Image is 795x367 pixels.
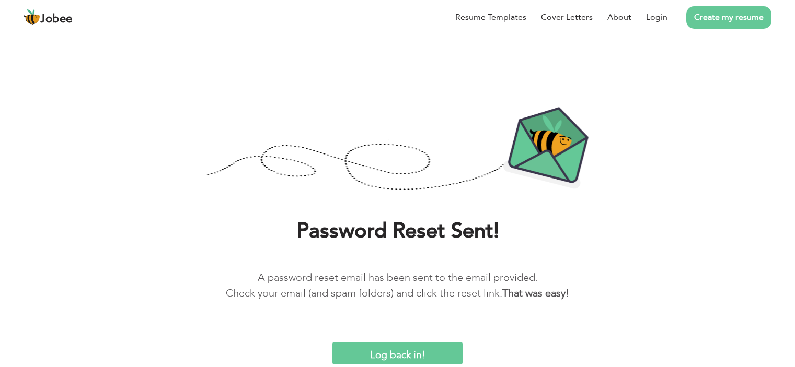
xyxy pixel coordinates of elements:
a: Create my resume [686,6,771,29]
h1: Password Reset Sent! [16,218,779,245]
img: Password-Reset-Confirmation.png [206,106,589,193]
p: A password reset email has been sent to the email provided. Check your email (and spam folders) a... [16,270,779,301]
b: That was easy! [502,286,569,300]
a: Resume Templates [455,11,526,23]
a: About [607,11,631,23]
span: Jobee [40,14,73,25]
a: Jobee [24,9,73,26]
img: jobee.io [24,9,40,26]
a: Cover Letters [541,11,593,23]
a: Login [646,11,667,23]
input: Log back in! [332,342,463,364]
